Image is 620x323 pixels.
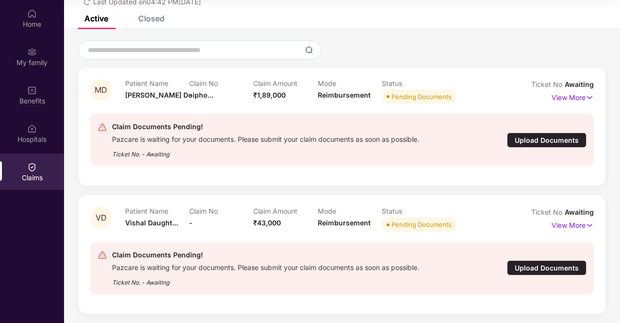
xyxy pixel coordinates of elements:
span: Ticket No [531,80,565,88]
p: Mode [318,207,382,215]
div: Ticket No. - Awaiting [112,272,419,287]
span: ₹43,000 [253,219,281,227]
span: - [189,219,193,227]
span: Vishal Daught... [125,219,178,227]
div: Pazcare is waiting for your documents. Please submit your claim documents as soon as possible. [112,261,419,272]
img: svg+xml;base64,PHN2ZyBpZD0iU2VhcmNoLTMyeDMyIiB4bWxucz0iaHR0cDovL3d3dy53My5vcmcvMjAwMC9zdmciIHdpZH... [305,46,313,54]
img: svg+xml;base64,PHN2ZyBpZD0iSG9zcGl0YWxzIiB4bWxucz0iaHR0cDovL3d3dy53My5vcmcvMjAwMC9zdmciIHdpZHRoPS... [27,124,37,134]
p: View More [552,218,594,231]
p: Claim Amount [253,79,317,87]
p: View More [552,90,594,103]
span: Awaiting [565,80,594,88]
p: Status [382,207,446,215]
div: Closed [138,14,164,23]
div: Pending Documents [392,220,452,229]
img: svg+xml;base64,PHN2ZyB4bWxucz0iaHR0cDovL3d3dy53My5vcmcvMjAwMC9zdmciIHdpZHRoPSIyNCIgaGVpZ2h0PSIyNC... [98,250,107,260]
div: Pending Documents [392,92,452,102]
span: [PERSON_NAME] Doipho... [125,91,213,99]
p: Status [382,79,446,87]
p: Claim Amount [253,207,317,215]
img: svg+xml;base64,PHN2ZyB4bWxucz0iaHR0cDovL3d3dy53My5vcmcvMjAwMC9zdmciIHdpZHRoPSIxNyIgaGVpZ2h0PSIxNy... [586,220,594,231]
span: Ticket No [531,208,565,216]
span: Reimbursement [318,219,371,227]
p: Mode [318,79,382,87]
span: ₹1,89,000 [253,91,286,99]
span: Awaiting [565,208,594,216]
p: Claim No [189,79,253,87]
img: svg+xml;base64,PHN2ZyB4bWxucz0iaHR0cDovL3d3dy53My5vcmcvMjAwMC9zdmciIHdpZHRoPSIyNCIgaGVpZ2h0PSIyNC... [98,122,107,132]
span: MD [95,86,107,94]
div: Active [84,14,108,23]
div: Ticket No. - Awaiting [112,144,419,159]
span: - [189,91,193,99]
div: Claim Documents Pending! [112,249,419,261]
span: Reimbursement [318,91,371,99]
img: svg+xml;base64,PHN2ZyB4bWxucz0iaHR0cDovL3d3dy53My5vcmcvMjAwMC9zdmciIHdpZHRoPSIxNyIgaGVpZ2h0PSIxNy... [586,92,594,103]
p: Patient Name [125,207,189,215]
img: svg+xml;base64,PHN2ZyB3aWR0aD0iMjAiIGhlaWdodD0iMjAiIHZpZXdCb3g9IjAgMCAyMCAyMCIgZmlsbD0ibm9uZSIgeG... [27,47,37,57]
img: svg+xml;base64,PHN2ZyBpZD0iSG9tZSIgeG1sbnM9Imh0dHA6Ly93d3cudzMub3JnLzIwMDAvc3ZnIiB3aWR0aD0iMjAiIG... [27,9,37,18]
p: Patient Name [125,79,189,87]
p: Claim No [189,207,253,215]
div: Upload Documents [507,133,587,148]
div: Upload Documents [507,260,587,275]
div: Pazcare is waiting for your documents. Please submit your claim documents as soon as possible. [112,133,419,144]
img: svg+xml;base64,PHN2ZyBpZD0iQ2xhaW0iIHhtbG5zPSJodHRwOi8vd3d3LnczLm9yZy8yMDAwL3N2ZyIgd2lkdGg9IjIwIi... [27,162,37,172]
img: svg+xml;base64,PHN2ZyBpZD0iQmVuZWZpdHMiIHhtbG5zPSJodHRwOi8vd3d3LnczLm9yZy8yMDAwL3N2ZyIgd2lkdGg9Ij... [27,85,37,95]
span: VD [96,214,107,222]
div: Claim Documents Pending! [112,121,419,133]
